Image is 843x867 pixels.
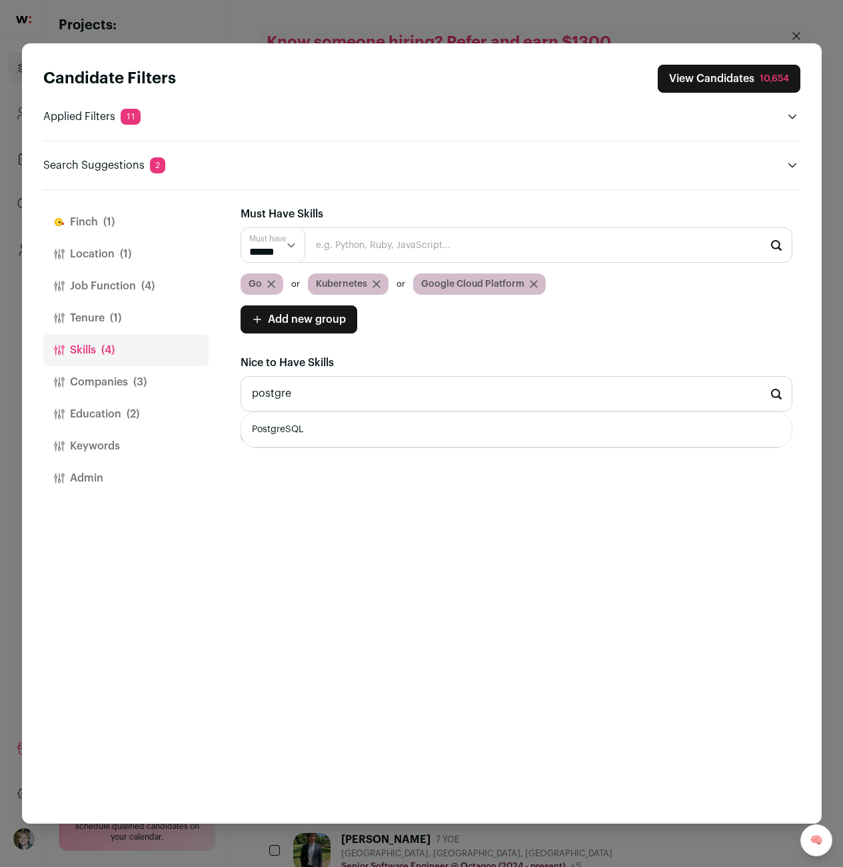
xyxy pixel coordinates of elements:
[101,342,115,358] span: (4)
[43,109,141,125] p: Applied Filters
[110,310,121,326] span: (1)
[421,277,524,291] span: Google Cloud Platform
[760,72,789,85] div: 10,654
[141,278,155,294] span: (4)
[43,462,209,494] button: Admin
[43,302,209,334] button: Tenure(1)
[43,238,209,270] button: Location(1)
[43,334,209,366] button: Skills(4)
[121,109,141,125] span: 11
[241,305,357,333] button: Add new group
[43,71,176,87] strong: Candidate Filters
[103,214,115,230] span: (1)
[658,65,800,93] button: Close search preferences
[249,277,262,291] span: Go
[127,406,139,422] span: (2)
[150,157,165,173] span: 2
[43,430,209,462] button: Keywords
[43,270,209,302] button: Job Function(4)
[784,109,800,125] button: Open applied filters
[268,311,346,327] span: Add new group
[800,824,832,856] a: 🧠
[316,277,367,291] span: Kubernetes
[241,206,323,222] label: Must Have Skills
[43,206,209,238] button: Finch(1)
[43,398,209,430] button: Education(2)
[43,366,209,398] button: Companies(3)
[241,357,334,368] span: Nice to Have Skills
[241,376,792,411] input: e.g. Python, Ruby, JavaScript...
[241,227,792,263] input: e.g. Python, Ruby, JavaScript...
[133,374,147,390] span: (3)
[241,412,792,448] li: PostgreSQL
[120,246,131,262] span: (1)
[43,157,165,173] p: Search Suggestions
